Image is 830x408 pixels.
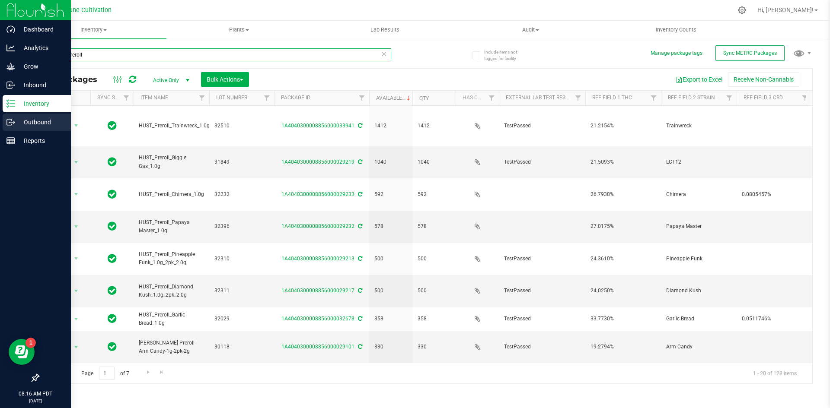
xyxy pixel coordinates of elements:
[108,313,117,325] span: In Sync
[15,24,67,35] p: Dashboard
[666,287,731,295] span: Diamond Kush
[666,315,731,323] span: Garlic Bread
[216,95,247,101] a: Lot Number
[757,6,814,13] span: Hi, [PERSON_NAME]!
[798,91,812,105] a: Filter
[374,287,407,295] span: 500
[140,95,168,101] a: Item Name
[281,288,354,294] a: 1A4040300008856000029217
[418,222,450,231] span: 578
[139,283,204,299] span: HUST_Preroll_Diamond Kush_1.0g_2pk_2.0g
[214,287,269,295] span: 32311
[139,250,204,267] span: HUST_Preroll_Pineapple Funk_1.0g_2pk_2.0g
[139,218,204,235] span: HUST_Preroll_Papaya Master_1.0g
[139,154,204,170] span: HUST_Preroll_Giggle Gas_1.0g
[214,315,269,323] span: 32029
[201,72,249,87] button: Bulk Actions
[71,341,82,353] span: select
[571,91,585,105] a: Filter
[504,122,580,130] span: TestPassed
[666,255,731,263] span: Pineapple Funk
[260,91,274,105] a: Filter
[99,367,115,380] input: 1
[15,136,67,146] p: Reports
[6,118,15,127] inline-svg: Outbound
[108,188,117,200] span: In Sync
[139,339,204,355] span: [PERSON_NAME]-Preroll-Arm Candy-1g-2pk-2g
[119,91,134,105] a: Filter
[666,222,731,231] span: Papaya Master
[504,343,580,351] span: TestPassed
[71,221,82,233] span: select
[456,91,499,106] th: Has COA
[167,26,312,34] span: Plants
[71,285,82,297] span: select
[214,255,269,263] span: 32310
[214,222,269,231] span: 32396
[214,343,269,351] span: 30118
[6,25,15,34] inline-svg: Dashboard
[723,50,777,56] span: Sync METRC Packages
[374,343,407,351] span: 330
[374,190,407,199] span: 592
[6,136,15,145] inline-svg: Reports
[281,95,310,101] a: Package ID
[156,367,168,378] a: Go to the last page
[38,48,391,61] input: Search Package ID, Item Name, SKU, Lot or Part Number...
[742,315,807,323] span: 0.0511746%
[591,158,656,166] span: 21.5093%
[6,81,15,89] inline-svg: Inbound
[357,316,362,322] span: Sync from Compliance System
[108,253,117,265] span: In Sync
[71,120,82,132] span: select
[419,95,429,101] a: Qty
[6,99,15,108] inline-svg: Inventory
[504,315,580,323] span: TestPassed
[15,117,67,127] p: Outbound
[666,158,731,166] span: LCT12
[357,223,362,229] span: Sync from Compliance System
[281,316,354,322] a: 1A4040300008856000032678
[357,123,362,129] span: Sync from Compliance System
[15,98,67,109] p: Inventory
[458,21,603,39] a: Audit
[591,255,656,263] span: 24.3610%
[666,343,731,351] span: Arm Candy
[591,315,656,323] span: 33.7730%
[670,72,728,87] button: Export to Excel
[418,158,450,166] span: 1040
[504,287,580,295] span: TestPassed
[74,367,136,380] span: Page of 7
[381,48,387,60] span: Clear
[71,156,82,168] span: select
[668,95,731,101] a: Ref Field 2 Strain Name
[374,158,407,166] span: 1040
[357,159,362,165] span: Sync from Compliance System
[504,158,580,166] span: TestPassed
[6,44,15,52] inline-svg: Analytics
[484,49,527,62] span: Include items not tagged for facility
[139,122,210,130] span: HUST_Preroll_Trainwreck_1.0g
[715,45,785,61] button: Sync METRC Packages
[214,190,269,199] span: 32232
[742,190,807,199] span: 0.0805457%
[166,21,312,39] a: Plants
[281,344,354,350] a: 1A4040300008856000029101
[357,256,362,262] span: Sync from Compliance System
[644,26,708,34] span: Inventory Counts
[142,367,154,378] a: Go to the next page
[195,91,209,105] a: Filter
[357,288,362,294] span: Sync from Compliance System
[591,222,656,231] span: 27.0175%
[281,223,354,229] a: 1A4040300008856000029232
[281,159,354,165] a: 1A4040300008856000029219
[374,255,407,263] span: 500
[592,95,632,101] a: Ref Field 1 THC
[591,343,656,351] span: 19.2794%
[746,367,804,380] span: 1 - 20 of 128 items
[139,190,204,199] span: HUST_Preroll_Chimera_1.0g
[591,287,656,295] span: 24.0250%
[281,256,354,262] a: 1A4040300008856000029213
[418,315,450,323] span: 358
